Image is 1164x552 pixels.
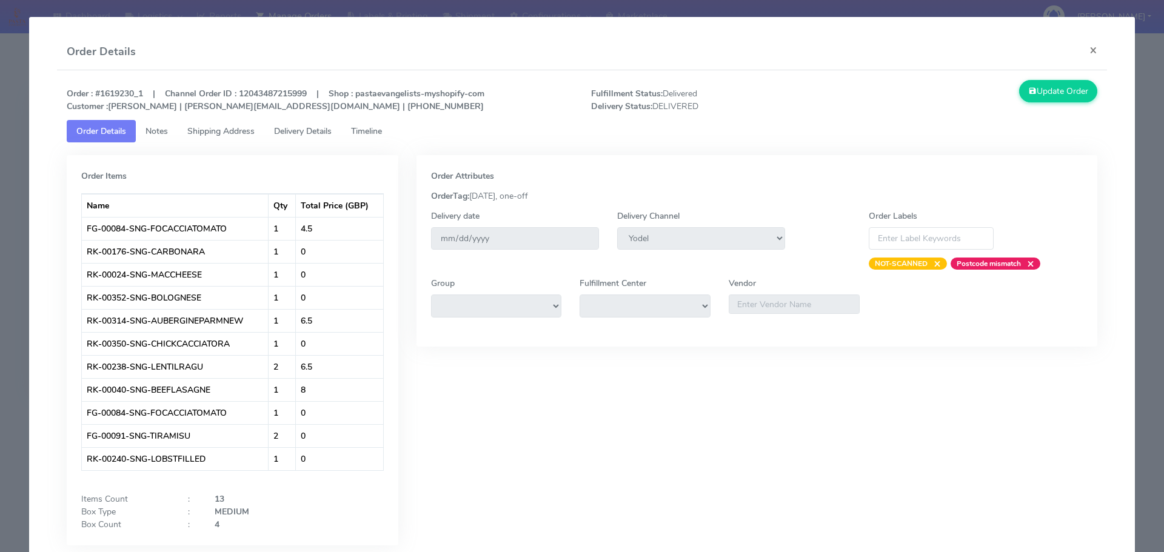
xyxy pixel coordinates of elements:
div: [DATE], one-off [422,190,1092,202]
td: 2 [269,424,296,447]
td: 0 [296,332,383,355]
td: 1 [269,401,296,424]
td: RK-00352-SNG-BOLOGNESE [82,286,269,309]
td: 8 [296,378,383,401]
th: Total Price (GBP) [296,194,383,217]
strong: Order Attributes [431,170,494,182]
td: 0 [296,447,383,470]
ul: Tabs [67,120,1098,142]
td: 4.5 [296,217,383,240]
label: Fulfillment Center [580,277,646,290]
strong: Fulfillment Status: [591,88,663,99]
td: RK-00024-SNG-MACCHEESE [82,263,269,286]
td: FG-00084-SNG-FOCACCIATOMATO [82,217,269,240]
strong: OrderTag: [431,190,469,202]
td: RK-00238-SNG-LENTILRAGU [82,355,269,378]
div: : [179,518,206,531]
label: Delivery Channel [617,210,680,222]
td: 1 [269,332,296,355]
input: Enter Label Keywords [869,227,994,250]
div: Items Count [72,493,179,505]
td: FG-00084-SNG-FOCACCIATOMATO [82,401,269,424]
span: Order Details [76,125,126,137]
td: RK-00176-SNG-CARBONARA [82,240,269,263]
td: 1 [269,309,296,332]
label: Delivery date [431,210,480,222]
td: RK-00040-SNG-BEEFLASAGNE [82,378,269,401]
span: Delivered DELIVERED [582,87,845,113]
button: Close [1080,34,1107,66]
strong: Customer : [67,101,108,112]
span: Timeline [351,125,382,137]
th: Qty [269,194,296,217]
strong: Delivery Status: [591,101,652,112]
td: 0 [296,286,383,309]
span: × [1021,258,1034,270]
strong: Postcode mismatch [957,259,1021,268]
span: Notes [145,125,168,137]
th: Name [82,194,269,217]
td: 6.5 [296,309,383,332]
strong: Order : #1619230_1 | Channel Order ID : 12043487215999 | Shop : pastaevangelists-myshopify-com [P... [67,88,484,112]
span: × [928,258,941,270]
td: 0 [296,424,383,447]
label: Order Labels [869,210,917,222]
td: RK-00240-SNG-LOBSTFILLED [82,447,269,470]
td: RK-00314-SNG-AUBERGINEPARMNEW [82,309,269,332]
td: 1 [269,217,296,240]
div: : [179,505,206,518]
strong: Order Items [81,170,127,182]
td: 1 [269,378,296,401]
div: Box Count [72,518,179,531]
h4: Order Details [67,44,136,60]
span: Delivery Details [274,125,332,137]
strong: 4 [215,519,219,530]
td: RK-00350-SNG-CHICKCACCIATORA [82,332,269,355]
td: 1 [269,286,296,309]
strong: 13 [215,493,224,505]
strong: MEDIUM [215,506,249,517]
td: 0 [296,240,383,263]
td: 1 [269,263,296,286]
td: FG-00091-SNG-TIRAMISU [82,424,269,447]
td: 1 [269,447,296,470]
div: : [179,493,206,505]
div: Box Type [72,505,179,518]
span: Shipping Address [187,125,255,137]
input: Enter Vendor Name [729,294,860,314]
td: 0 [296,263,383,286]
td: 2 [269,355,296,378]
label: Vendor [729,277,756,290]
strong: NOT-SCANNED [875,259,928,268]
td: 0 [296,401,383,424]
button: Update Order [1019,80,1098,102]
td: 1 [269,240,296,263]
td: 6.5 [296,355,383,378]
label: Group [431,277,455,290]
